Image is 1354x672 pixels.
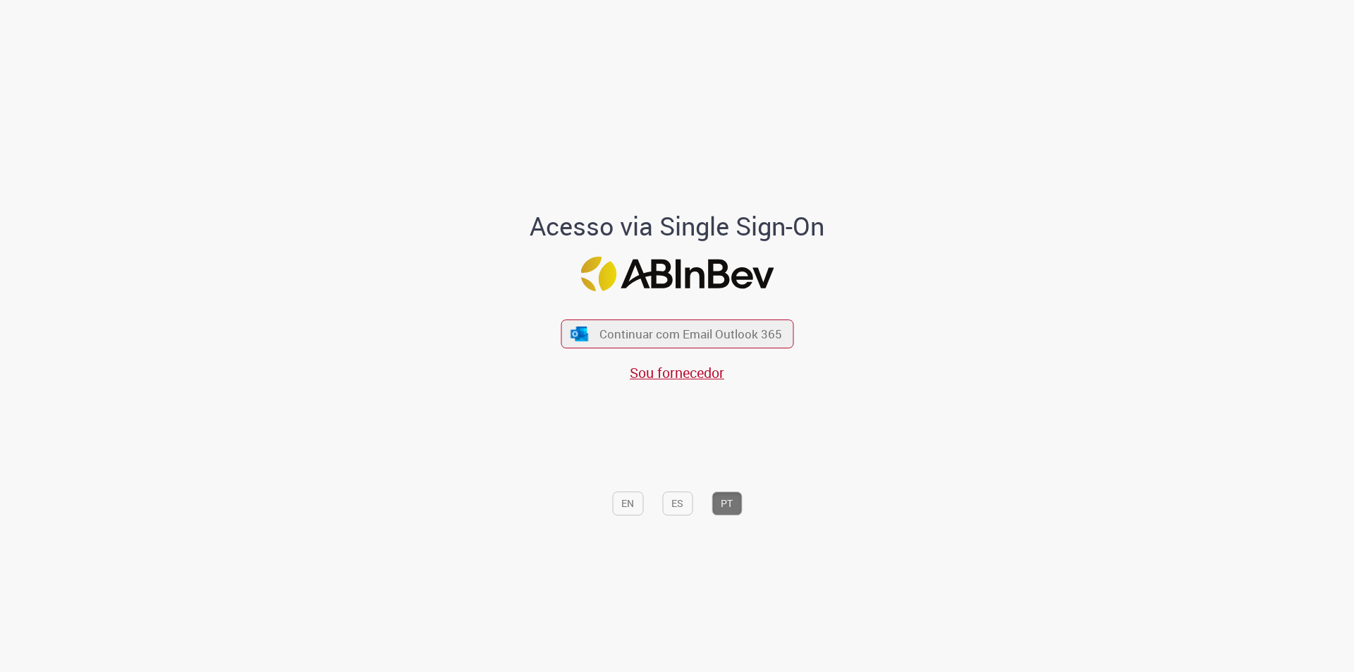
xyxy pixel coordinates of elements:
button: PT [712,492,742,516]
a: Sou fornecedor [630,364,724,383]
img: Logo ABInBev [580,257,774,291]
button: ES [662,492,693,516]
span: Continuar com Email Outlook 365 [599,326,782,343]
img: ícone Azure/Microsoft 360 [570,326,590,341]
button: ícone Azure/Microsoft 360 Continuar com Email Outlook 365 [561,319,793,348]
button: EN [612,492,643,516]
h1: Acesso via Single Sign-On [482,212,873,240]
